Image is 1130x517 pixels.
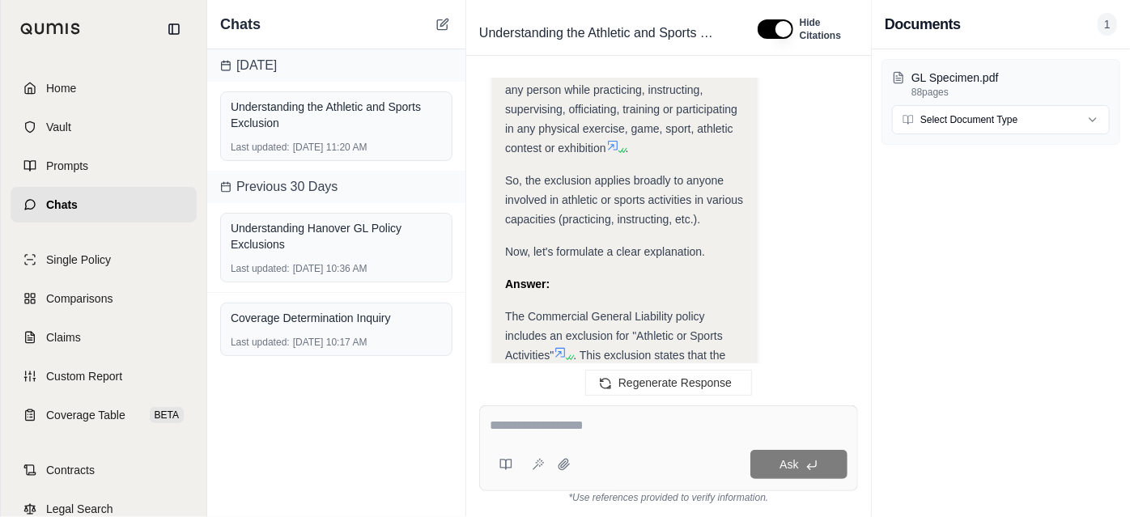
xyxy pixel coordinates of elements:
span: Last updated: [231,336,290,349]
span: Chats [46,197,78,213]
button: Ask [750,450,847,479]
span: The endorsement states that the insurance does not apply to "bodily injury", "property damage" or... [505,25,741,155]
button: Collapse sidebar [161,16,187,42]
span: Regenerate Response [618,376,732,389]
div: *Use references provided to verify information. [479,491,858,504]
span: Understanding the Athletic and Sports Exclusion [473,20,725,46]
span: Vault [46,119,71,135]
a: Home [11,70,197,106]
span: . [626,142,629,155]
a: Contracts [11,452,197,488]
span: Contracts [46,462,95,478]
div: Understanding Hanover GL Policy Exclusions [231,220,442,252]
strong: Answer: [505,278,550,290]
span: BETA [150,407,184,423]
button: New Chat [433,15,452,34]
span: The Commercial General Liability policy includes an exclusion for "Athletic or Sports Activities" [505,310,723,362]
span: Now, let's formulate a clear explanation. [505,245,705,258]
a: Single Policy [11,242,197,278]
a: Coverage TableBETA [11,397,197,433]
span: Chats [220,13,261,36]
span: . This exclusion states that the insurance does not apply to "bodily injury", "property damage" o... [505,349,743,478]
a: Vault [11,109,197,145]
div: [DATE] 10:17 AM [231,336,442,349]
a: Claims [11,320,197,355]
div: [DATE] 10:36 AM [231,262,442,275]
span: So, the exclusion applies broadly to anyone involved in athletic or sports activities in various ... [505,174,743,226]
span: Custom Report [46,368,122,384]
div: Edit Title [473,20,738,46]
a: Comparisons [11,281,197,316]
span: Prompts [46,158,88,174]
p: GL Specimen.pdf [911,70,1110,86]
div: [DATE] [207,49,465,82]
span: Home [46,80,76,96]
span: Comparisons [46,290,113,307]
span: Hide Citations [800,16,848,42]
div: Previous 30 Days [207,171,465,203]
div: Coverage Determination Inquiry [231,310,442,326]
div: Understanding the Athletic and Sports Exclusion [231,99,442,131]
span: Last updated: [231,262,290,275]
a: Chats [11,187,197,222]
span: Claims [46,329,81,345]
h3: Documents [885,13,961,36]
p: 88 pages [911,86,1110,99]
span: 1 [1098,13,1117,36]
a: Prompts [11,148,197,184]
span: Single Policy [46,252,111,268]
div: [DATE] 11:20 AM [231,141,442,154]
button: Regenerate Response [585,370,752,396]
button: GL Specimen.pdf88pages [892,70,1110,99]
span: Last updated: [231,141,290,154]
img: Qumis Logo [20,23,81,35]
span: Coverage Table [46,407,125,423]
span: Legal Search [46,501,113,517]
span: Ask [780,458,798,471]
a: Custom Report [11,358,197,394]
